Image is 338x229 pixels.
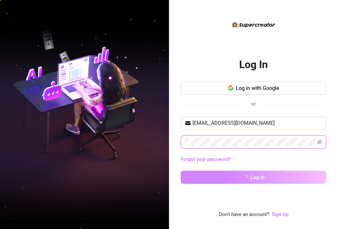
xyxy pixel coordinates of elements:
[242,174,248,180] span: loading
[181,156,231,162] a: Forgot your password?
[219,211,269,219] span: Don't have an account?
[181,81,326,94] button: Log in with Google
[232,22,275,28] img: logo-BBDzfeDw.svg
[181,156,326,164] a: Forgot your password?
[272,211,288,217] a: Sign Up
[250,174,265,180] span: Log in
[239,58,268,71] h2: Log In
[181,171,326,184] button: Log in
[192,119,322,127] input: Your email
[272,211,288,219] a: Sign Up
[251,101,256,107] span: or
[317,139,322,145] span: eye-invisible
[236,85,279,91] span: Log in with Google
